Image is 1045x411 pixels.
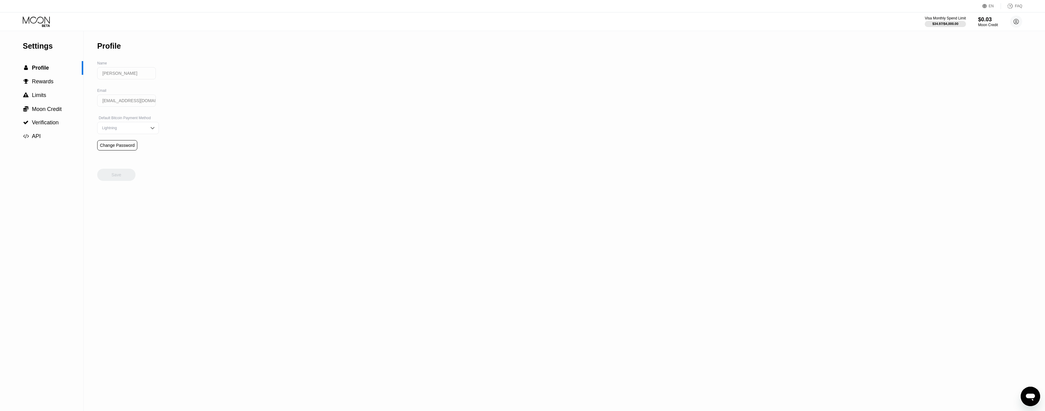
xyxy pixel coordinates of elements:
div: Lightning [101,126,146,130]
span: API [32,133,41,139]
span:  [23,106,29,112]
span:  [24,65,28,71]
div:  [23,65,29,71]
div: Default Bitcoin Payment Method [97,116,159,120]
div: Profile [97,42,121,50]
div: Email [97,88,159,93]
iframe: Button to launch messaging window [1021,387,1040,406]
div: Visa Monthly Spend Limit [925,16,966,20]
div: $0.03 [978,16,998,23]
div: Name [97,61,159,65]
span: Profile [32,65,49,71]
div: FAQ [1001,3,1022,9]
div: EN [982,3,1001,9]
span:  [23,79,29,84]
div: Visa Monthly Spend Limit$34.97/$4,000.00 [925,16,966,27]
span: Rewards [32,78,53,85]
div: Settings [23,42,83,50]
span:  [23,120,29,125]
span: Moon Credit [32,106,62,112]
span:  [23,92,29,98]
div: Change Password [97,140,137,150]
span: Verification [32,119,59,126]
div: $0.03Moon Credit [978,16,998,27]
div: Moon Credit [978,23,998,27]
div: FAQ [1015,4,1022,8]
span: Limits [32,92,46,98]
div: Change Password [100,143,135,148]
div: EN [989,4,994,8]
span:  [23,133,29,139]
div: $34.97 / $4,000.00 [932,22,958,26]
